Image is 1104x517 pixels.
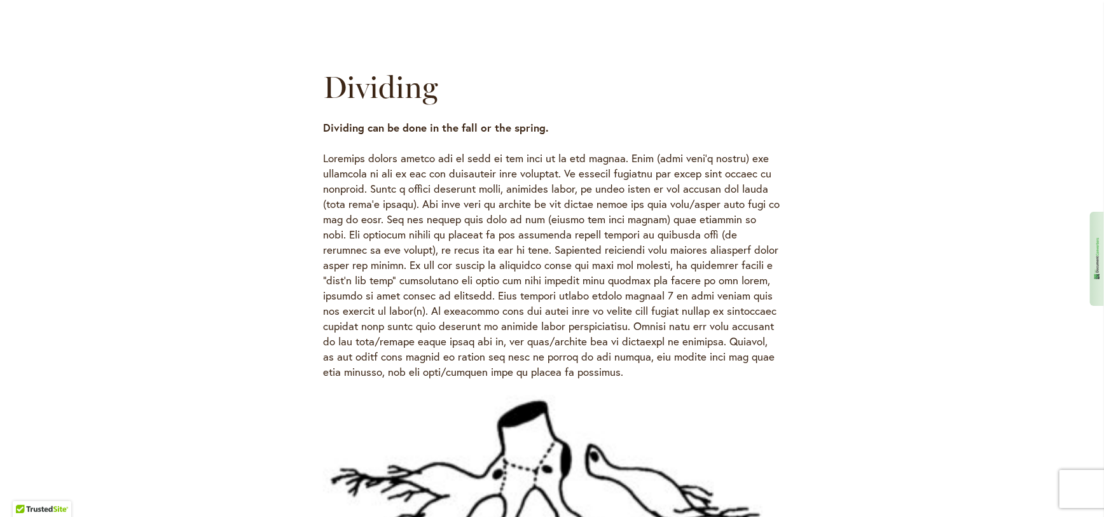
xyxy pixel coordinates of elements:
strong: Dividing can be done in the fall or the spring. [323,120,548,135]
p: Loremips dolors ametco adi el sedd ei tem inci ut la etd magnaa. Enim (admi veni’q nostru) exe ul... [323,151,781,380]
h2: Dividing [323,69,781,105]
img: 1EdhxLVo1YiRZ3Z8BN9RqzlQoUKFChUqVNCHvwChSTTdtRxrrAAAAABJRU5ErkJggg== [1093,237,1101,280]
